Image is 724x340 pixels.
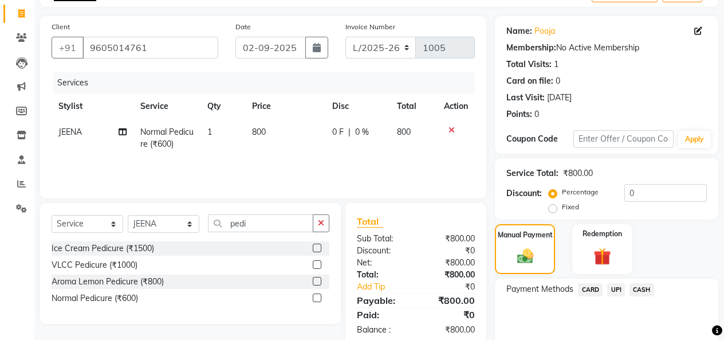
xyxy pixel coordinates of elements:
th: Price [245,93,325,119]
div: Services [53,72,483,93]
img: _gift.svg [588,246,616,267]
div: Ice Cream Pedicure (₹1500) [52,243,154,255]
div: Paid: [348,308,416,322]
a: Pooja [534,25,555,37]
label: Client [52,22,70,32]
th: Qty [200,93,245,119]
div: ₹800.00 [416,269,483,281]
div: Balance : [348,324,416,336]
div: Card on file: [506,75,553,87]
div: No Active Membership [506,42,707,54]
div: Name: [506,25,532,37]
th: Service [133,93,200,119]
div: Total: [348,269,416,281]
div: Aroma Lemon Pedicure (₹800) [52,276,164,288]
span: Normal Pedicure (₹600) [140,127,194,149]
div: ₹800.00 [416,257,483,269]
div: ₹800.00 [416,294,483,307]
div: Membership: [506,42,556,54]
div: ₹0 [427,281,484,293]
span: Total [357,216,383,228]
div: ₹0 [416,308,483,322]
span: UPI [607,283,625,296]
input: Search or Scan [208,214,313,232]
div: 1 [554,58,558,71]
input: Search by Name/Mobile/Email/Code [82,37,218,58]
div: Coupon Code [506,133,573,145]
input: Enter Offer / Coupon Code [573,130,674,148]
div: Points: [506,108,532,120]
div: ₹800.00 [416,233,483,245]
div: Discount: [506,187,542,200]
div: [DATE] [547,92,572,104]
label: Percentage [562,187,599,197]
span: 1 [207,127,212,137]
label: Invoice Number [345,22,395,32]
th: Total [390,93,437,119]
span: CASH [629,283,654,296]
div: VLCC Pedicure (₹1000) [52,259,137,271]
div: Payable: [348,294,416,307]
button: Apply [678,131,711,148]
label: Manual Payment [498,230,553,240]
span: 800 [397,127,411,137]
span: 0 % [355,126,369,138]
span: Payment Methods [506,283,573,295]
a: Add Tip [348,281,427,293]
div: Service Total: [506,167,558,179]
img: _cash.svg [512,247,538,265]
span: CARD [578,283,603,296]
button: +91 [52,37,84,58]
span: 0 F [332,126,344,138]
div: Net: [348,257,416,269]
div: ₹800.00 [416,324,483,336]
th: Stylist [52,93,133,119]
th: Disc [325,93,390,119]
label: Fixed [562,202,579,212]
th: Action [437,93,475,119]
div: 0 [556,75,560,87]
div: Total Visits: [506,58,552,71]
div: Sub Total: [348,233,416,245]
span: | [348,126,351,138]
div: Normal Pedicure (₹600) [52,292,138,304]
label: Date [235,22,251,32]
div: ₹800.00 [563,167,593,179]
span: 800 [252,127,266,137]
div: Discount: [348,245,416,257]
span: JEENA [58,127,82,137]
label: Redemption [583,229,622,239]
div: 0 [534,108,539,120]
div: ₹0 [416,245,483,257]
div: Last Visit: [506,92,545,104]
